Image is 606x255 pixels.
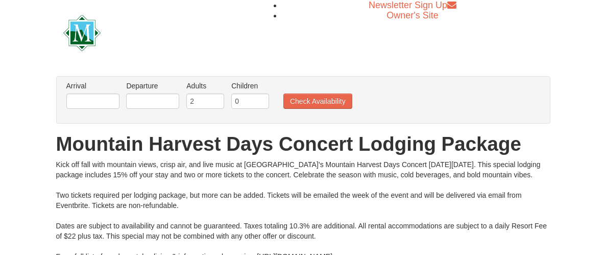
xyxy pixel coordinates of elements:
label: Departure [126,81,179,91]
a: Owner's Site [386,10,438,20]
label: Adults [186,81,224,91]
label: Arrival [66,81,119,91]
img: Massanutten Resort Logo [63,15,254,51]
a: Massanutten Resort [63,19,254,43]
h1: Mountain Harvest Days Concert Lodging Package [56,134,550,154]
label: Children [231,81,269,91]
button: Check Availability [283,94,352,109]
